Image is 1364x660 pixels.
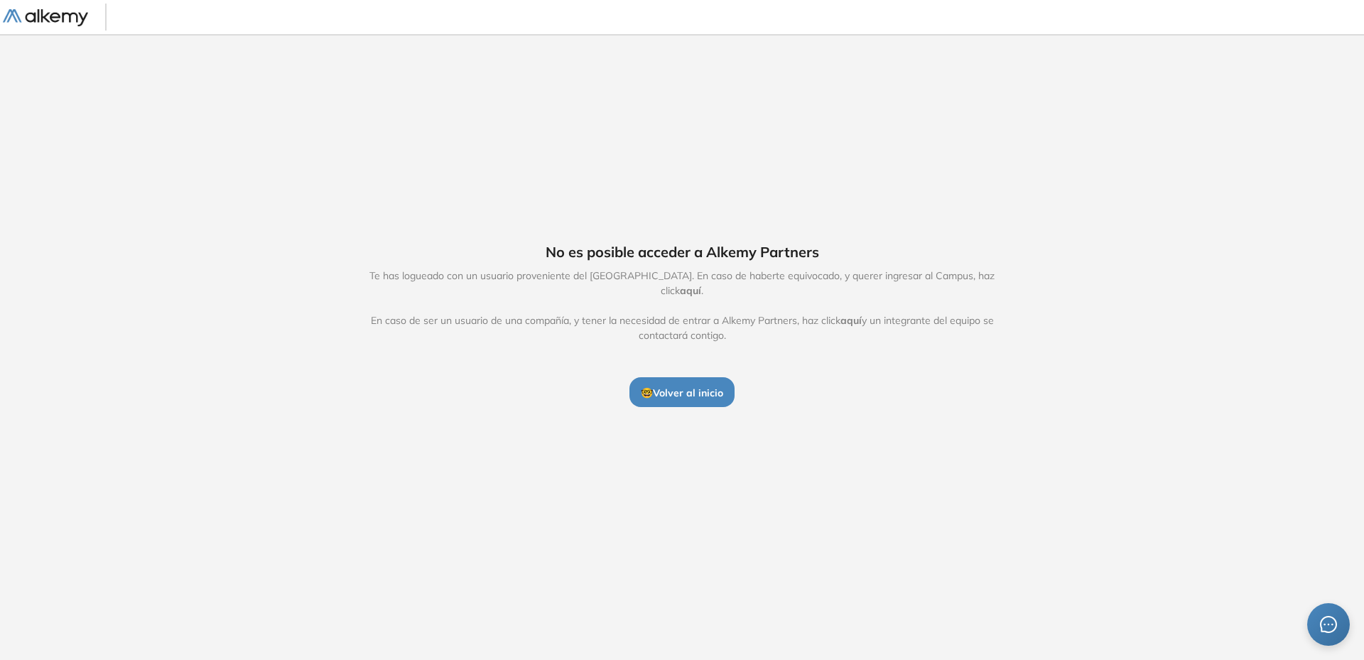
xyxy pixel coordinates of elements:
[546,242,819,263] span: No es posible acceder a Alkemy Partners
[641,386,723,399] span: 🤓 Volver al inicio
[680,284,701,297] span: aquí
[1320,616,1337,633] span: message
[3,9,88,27] img: Logo
[629,377,735,407] button: 🤓Volver al inicio
[354,269,1010,343] span: Te has logueado con un usuario proveniente del [GEOGRAPHIC_DATA]. En caso de haberte equivocado, ...
[840,314,862,327] span: aquí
